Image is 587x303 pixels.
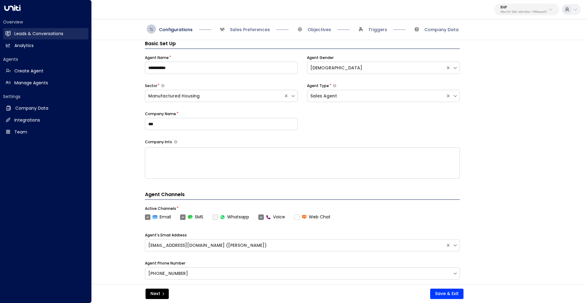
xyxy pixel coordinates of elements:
p: RHP [500,5,547,9]
div: Manufactured Housing [148,93,280,99]
h4: Agent Channels [145,191,460,200]
span: Sales Preferences [230,27,270,33]
label: Sector [145,83,157,89]
span: Objectives [308,27,331,33]
span: Company Data [424,27,459,33]
span: Triggers [368,27,387,33]
button: Save & Exit [430,289,463,299]
button: RHP85bcf151-53e1-49fd-8d4c-7708fbeee317 [494,4,559,15]
label: Agent Gender [307,55,334,60]
h2: Integrations [14,117,40,123]
label: Company Name [145,111,176,117]
label: Agent Type [307,83,329,89]
div: Sales Agent [310,93,442,99]
h2: Analytics [14,42,34,49]
button: Next [146,289,169,299]
h3: Basic Set Up [145,40,460,49]
label: Whatsapp [212,214,249,220]
label: SMS [180,214,203,220]
a: Manage Agents [3,77,88,89]
a: Company Data [3,103,88,114]
h2: Agents [3,56,88,62]
div: [DEMOGRAPHIC_DATA] [310,65,442,71]
div: [EMAIL_ADDRESS][DOMAIN_NAME] ([PERSON_NAME]) [148,242,442,249]
label: Agent's Email Address [145,232,187,238]
h2: Team [14,129,27,135]
h2: Settings [3,93,88,100]
a: Create Agent [3,65,88,77]
button: Select whether your copilot will handle inquiries directly from leads or from brokers representin... [161,84,164,88]
button: Select whether your copilot will handle inquiries directly from leads or from brokers representin... [333,84,336,88]
label: Agent Name [145,55,169,60]
h2: Create Agent [14,68,43,74]
a: Team [3,126,88,138]
a: Integrations [3,115,88,126]
h2: Leads & Conversations [14,31,63,37]
label: Web Chat [294,214,330,220]
h2: Company Data [15,105,48,111]
p: 85bcf151-53e1-49fd-8d4c-7708fbeee317 [500,11,547,13]
a: Leads & Conversations [3,28,88,39]
label: Active Channels [145,206,176,211]
h2: Manage Agents [14,80,48,86]
label: Email [145,214,171,220]
span: Configurations [159,27,193,33]
div: To activate this channel, please go to the Integrations page [212,214,249,220]
button: Provide a brief overview of your company, including your industry, products or services, and any ... [174,140,177,144]
label: Company Info [145,139,172,145]
label: Agent Phone Number [145,261,185,266]
label: Voice [258,214,285,220]
h2: Overview [3,19,88,25]
a: Analytics [3,40,88,51]
div: [PHONE_NUMBER] [148,270,449,277]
